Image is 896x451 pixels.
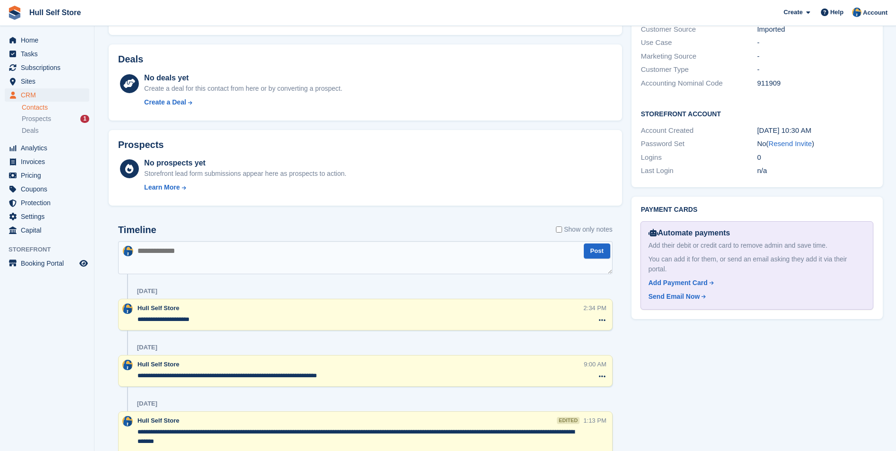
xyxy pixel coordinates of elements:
span: Settings [21,210,77,223]
h2: Timeline [118,225,156,235]
a: menu [5,47,89,61]
div: Customer Type [641,64,757,75]
div: Storefront lead form submissions appear here as prospects to action. [144,169,346,179]
a: menu [5,141,89,155]
span: Sites [21,75,77,88]
div: Customer Source [641,24,757,35]
a: Contacts [22,103,89,112]
a: menu [5,169,89,182]
div: Imported [757,24,873,35]
button: Post [584,243,610,259]
h2: Storefront Account [641,109,873,118]
div: edited [557,417,580,424]
div: Logins [641,152,757,163]
input: Show only notes [556,225,562,234]
div: No [757,139,873,149]
span: Hull Self Store [137,417,179,424]
a: Deals [22,126,89,136]
a: menu [5,224,89,237]
span: Help [830,8,844,17]
div: Create a deal for this contact from here or by converting a prospect. [144,84,342,94]
div: [DATE] [137,287,157,295]
div: 0 [757,152,873,163]
div: Learn More [144,182,179,192]
a: menu [5,182,89,196]
span: Prospects [22,114,51,123]
a: menu [5,196,89,209]
div: 911909 [757,78,873,89]
a: Hull Self Store [26,5,85,20]
div: Send Email Now [649,292,700,302]
a: menu [5,257,89,270]
span: Protection [21,196,77,209]
div: - [757,64,873,75]
span: Deals [22,126,39,135]
div: Automate payments [649,227,865,239]
span: Invoices [21,155,77,168]
div: Account Created [641,125,757,136]
a: menu [5,155,89,168]
img: Hull Self Store [122,304,133,314]
span: Create [784,8,802,17]
span: CRM [21,88,77,102]
a: Add Payment Card [649,278,862,288]
div: [DATE] 10:30 AM [757,125,873,136]
a: Preview store [78,258,89,269]
img: Hull Self Store [122,416,133,426]
div: 9:00 AM [584,360,606,369]
a: Learn More [144,182,346,192]
label: Show only notes [556,225,613,234]
a: menu [5,34,89,47]
div: Password Set [641,139,757,149]
a: menu [5,88,89,102]
img: Hull Self Store [122,360,133,370]
span: Tasks [21,47,77,61]
h2: Prospects [118,139,164,150]
div: Accounting Nominal Code [641,78,757,89]
div: Marketing Source [641,51,757,62]
div: No deals yet [144,72,342,84]
div: n/a [757,165,873,176]
span: Account [863,8,887,17]
h2: Payment cards [641,206,873,214]
div: Add their debit or credit card to remove admin and save time. [649,241,865,251]
div: [DATE] [137,400,157,408]
span: Storefront [9,245,94,254]
div: 1:13 PM [583,416,606,425]
div: Add Payment Card [649,278,708,288]
div: Use Case [641,37,757,48]
img: Hull Self Store [123,246,133,256]
div: Create a Deal [144,97,186,107]
div: 2:34 PM [583,304,606,312]
a: menu [5,210,89,223]
a: Resend Invite [768,139,812,147]
img: Hull Self Store [852,8,862,17]
div: Last Login [641,165,757,176]
div: You can add it for them, or send an email asking they add it via their portal. [649,254,865,274]
a: menu [5,61,89,74]
span: Booking Portal [21,257,77,270]
span: Pricing [21,169,77,182]
span: ( ) [766,139,814,147]
a: Create a Deal [144,97,342,107]
span: Capital [21,224,77,237]
div: No prospects yet [144,157,346,169]
span: Coupons [21,182,77,196]
a: menu [5,75,89,88]
div: - [757,37,873,48]
span: Subscriptions [21,61,77,74]
a: Prospects 1 [22,114,89,124]
div: 1 [80,115,89,123]
span: Hull Self Store [137,361,179,368]
span: Home [21,34,77,47]
div: - [757,51,873,62]
span: Hull Self Store [137,304,179,312]
img: stora-icon-8386f47178a22dfd0bd8f6a31ec36ba5ce8667c1dd55bd0f319d3a0aa187defe.svg [8,6,22,20]
span: Analytics [21,141,77,155]
div: [DATE] [137,344,157,351]
h2: Deals [118,54,143,65]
